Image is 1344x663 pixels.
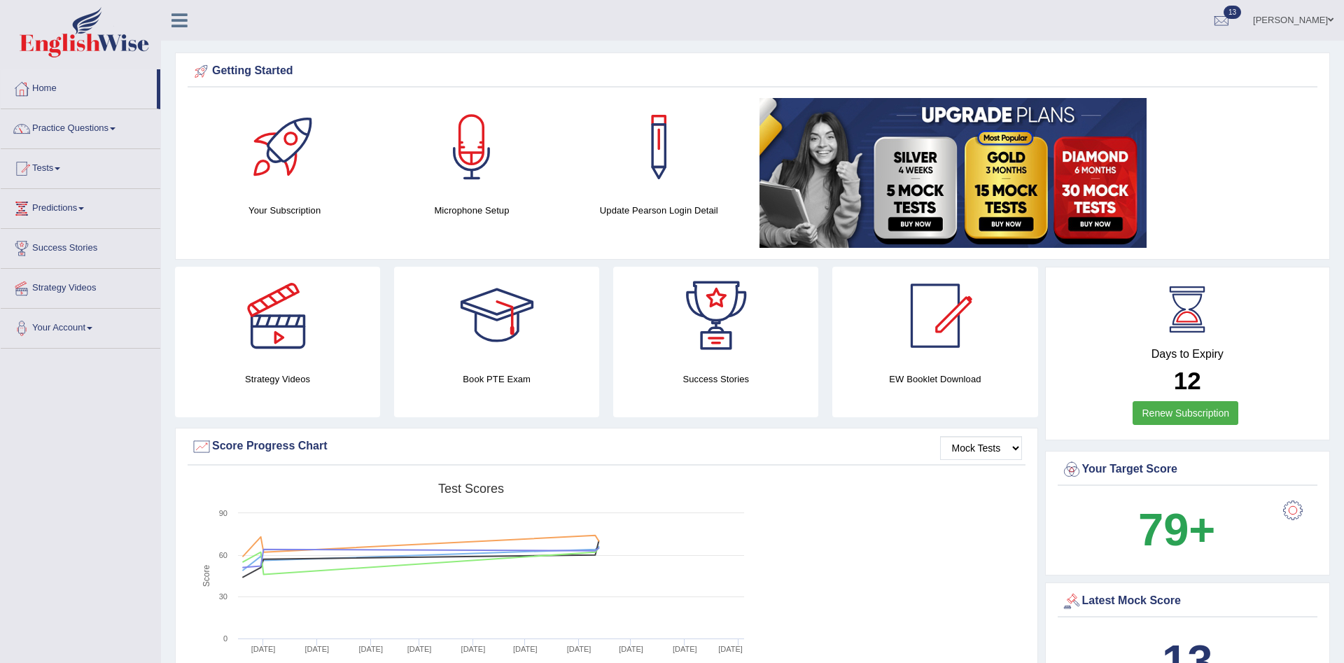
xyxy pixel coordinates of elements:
[1138,504,1215,555] b: 79+
[394,372,599,386] h4: Book PTE Exam
[219,551,227,559] text: 60
[219,592,227,601] text: 30
[1,229,160,264] a: Success Stories
[1,189,160,224] a: Predictions
[718,645,743,653] tspan: [DATE]
[202,565,211,587] tspan: Score
[251,645,276,653] tspan: [DATE]
[223,634,227,643] text: 0
[1,309,160,344] a: Your Account
[619,645,643,653] tspan: [DATE]
[438,482,504,496] tspan: Test scores
[1,149,160,184] a: Tests
[1174,367,1201,394] b: 12
[175,372,380,386] h4: Strategy Videos
[198,203,371,218] h4: Your Subscription
[573,203,745,218] h4: Update Pearson Login Detail
[1,269,160,304] a: Strategy Videos
[1061,459,1315,480] div: Your Target Score
[385,203,558,218] h4: Microphone Setup
[567,645,591,653] tspan: [DATE]
[759,98,1147,248] img: small5.jpg
[1,69,157,104] a: Home
[513,645,538,653] tspan: [DATE]
[1061,348,1315,361] h4: Days to Expiry
[461,645,486,653] tspan: [DATE]
[191,61,1314,82] div: Getting Started
[219,509,227,517] text: 90
[407,645,432,653] tspan: [DATE]
[1224,6,1241,19] span: 13
[832,372,1037,386] h4: EW Booklet Download
[1133,401,1238,425] a: Renew Subscription
[613,372,818,386] h4: Success Stories
[673,645,697,653] tspan: [DATE]
[1,109,160,144] a: Practice Questions
[305,645,330,653] tspan: [DATE]
[191,436,1022,457] div: Score Progress Chart
[1061,591,1315,612] div: Latest Mock Score
[358,645,383,653] tspan: [DATE]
